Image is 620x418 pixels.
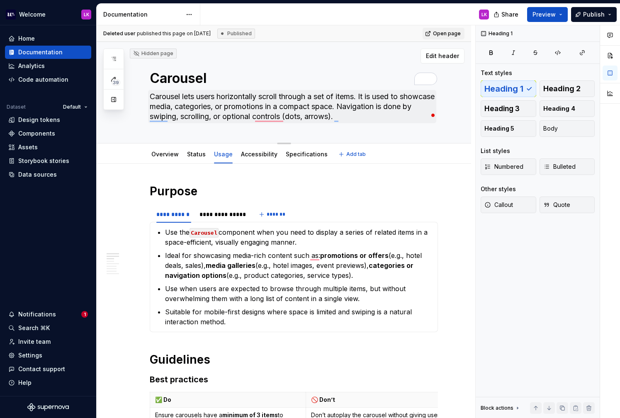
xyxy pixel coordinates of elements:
[433,30,461,37] span: Open page
[320,251,389,260] strong: promotions or offers
[150,352,438,367] h1: Guidelines
[5,46,91,59] a: Documentation
[5,308,91,321] button: Notifications1
[151,151,179,158] a: Overview
[481,185,516,193] div: Other styles
[214,151,233,158] a: Usage
[217,29,255,39] div: Published
[484,104,520,113] span: Heading 3
[423,28,464,39] a: Open page
[311,396,457,404] p: 🚫 Don’t
[484,201,513,209] span: Callout
[84,11,89,18] div: LK
[150,374,438,385] h3: Best practices
[165,227,433,247] p: Use the component when you need to display a series of related items in a space-efficient, visual...
[286,151,328,158] a: Specifications
[18,170,57,179] div: Data sources
[481,11,487,18] div: LK
[63,104,81,110] span: Default
[481,405,513,411] div: Block actions
[7,104,26,110] div: Dataset
[5,73,91,86] a: Code automation
[481,158,536,175] button: Numbered
[155,227,433,327] section-item: When to use
[184,145,209,163] div: Status
[150,184,438,199] h1: Purpose
[282,145,331,163] div: Specifications
[543,124,558,133] span: Body
[543,201,570,209] span: Quote
[543,163,576,171] span: Bulleted
[540,197,595,213] button: Quote
[5,113,91,126] a: Design tokens
[103,10,182,19] div: Documentation
[543,85,581,93] span: Heading 2
[5,154,91,168] a: Storybook stories
[5,141,91,154] a: Assets
[484,163,523,171] span: Numbered
[112,79,120,86] span: 39
[18,34,35,43] div: Home
[18,338,51,346] div: Invite team
[421,49,464,63] button: Edit header
[426,52,459,60] span: Edit header
[540,100,595,117] button: Heading 4
[18,129,55,138] div: Components
[18,48,63,56] div: Documentation
[18,324,50,332] div: Search ⌘K
[481,402,521,414] div: Block actions
[103,30,211,37] span: published this page on [DATE]
[336,148,370,160] button: Add tab
[540,80,595,97] button: Heading 2
[481,69,512,77] div: Text styles
[165,250,433,280] p: Ideal for showcasing media-rich content such as: (e.g., hotel deals, sales), (e.g., hotel images,...
[18,351,42,360] div: Settings
[571,7,617,22] button: Publish
[5,376,91,389] button: Help
[165,307,433,327] p: Suitable for mobile-first designs where space is limited and swiping is a natural interaction met...
[206,261,255,270] strong: media galleries
[18,157,69,165] div: Storybook stories
[346,151,366,158] span: Add tab
[155,396,301,404] p: ✅ Do
[481,197,536,213] button: Callout
[148,68,436,88] textarea: To enrich screen reader interactions, please activate Accessibility in Grammarly extension settings
[27,403,69,411] a: Supernova Logo
[187,151,206,158] a: Status
[484,124,514,133] span: Heading 5
[6,10,16,19] img: 605a6a57-6d48-4b1b-b82b-b0bc8b12f237.png
[5,127,91,140] a: Components
[59,101,91,113] button: Default
[5,32,91,45] a: Home
[543,104,575,113] span: Heading 4
[18,365,65,373] div: Contact support
[18,75,68,84] div: Code automation
[133,50,173,57] div: Hidden page
[18,62,45,70] div: Analytics
[18,310,56,318] div: Notifications
[19,10,46,19] div: Welcome
[540,158,595,175] button: Bulleted
[81,311,88,318] span: 1
[583,10,605,19] span: Publish
[18,143,38,151] div: Assets
[481,100,536,117] button: Heading 3
[5,321,91,335] button: Search ⌘K
[540,120,595,137] button: Body
[18,116,60,124] div: Design tokens
[527,7,568,22] button: Preview
[103,30,136,36] span: Deleted user
[5,362,91,376] button: Contact support
[211,145,236,163] div: Usage
[501,10,518,19] span: Share
[148,145,182,163] div: Overview
[241,151,277,158] a: Accessibility
[532,10,556,19] span: Preview
[190,228,219,238] code: Carousel
[489,7,524,22] button: Share
[238,145,281,163] div: Accessibility
[18,379,32,387] div: Help
[5,168,91,181] a: Data sources
[2,5,95,23] button: WelcomeLK
[481,120,536,137] button: Heading 5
